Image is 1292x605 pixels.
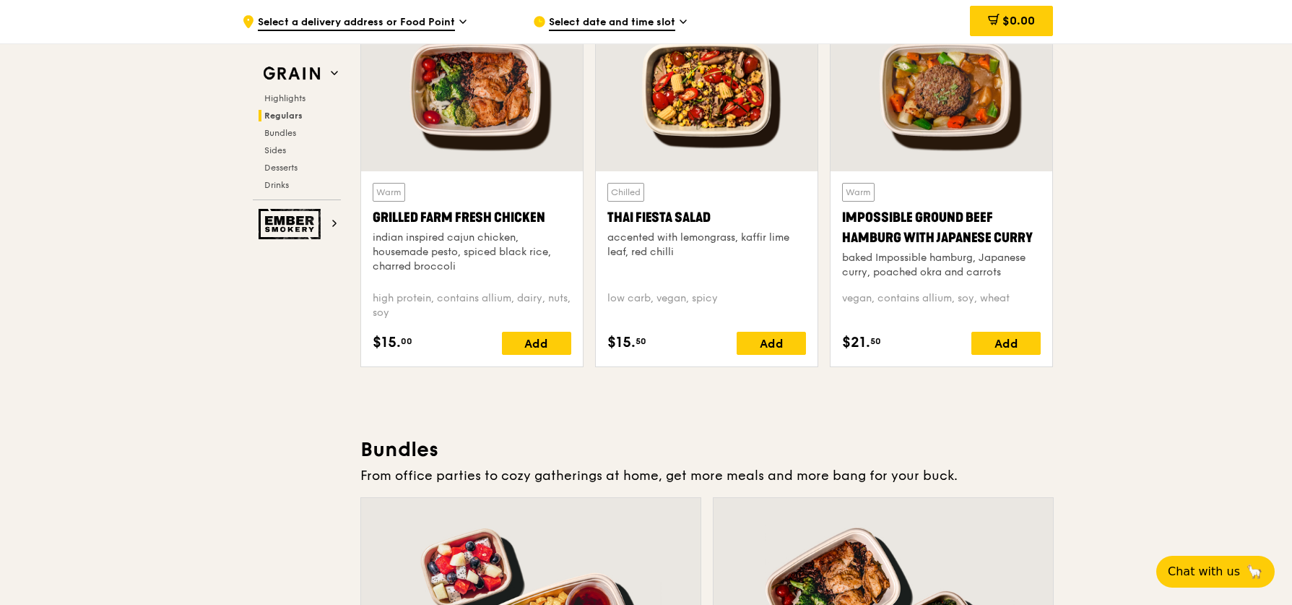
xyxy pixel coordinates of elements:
[373,291,571,320] div: high protein, contains allium, dairy, nuts, soy
[870,335,881,347] span: 50
[373,231,571,274] div: indian inspired cajun chicken, housemade pesto, spiced black rice, charred broccoli
[264,163,298,173] span: Desserts
[1156,556,1275,588] button: Chat with us🦙
[373,332,401,353] span: $15.
[607,332,636,353] span: $15.
[259,209,325,239] img: Ember Smokery web logo
[607,207,806,228] div: Thai Fiesta Salad
[549,15,675,31] span: Select date and time slot
[636,335,646,347] span: 50
[373,183,405,202] div: Warm
[264,93,305,103] span: Highlights
[842,332,870,353] span: $21.
[360,437,1054,463] h3: Bundles
[373,207,571,228] div: Grilled Farm Fresh Chicken
[842,207,1041,248] div: Impossible Ground Beef Hamburg with Japanese Curry
[264,180,289,190] span: Drinks
[737,332,806,355] div: Add
[1246,563,1263,580] span: 🦙
[1002,14,1035,27] span: $0.00
[842,183,875,202] div: Warm
[842,291,1041,320] div: vegan, contains allium, soy, wheat
[607,183,644,202] div: Chilled
[607,231,806,259] div: accented with lemongrass, kaffir lime leaf, red chilli
[842,251,1041,280] div: baked Impossible hamburg, Japanese curry, poached okra and carrots
[401,335,412,347] span: 00
[264,111,303,121] span: Regulars
[258,15,455,31] span: Select a delivery address or Food Point
[360,465,1054,486] div: From office parties to cozy gatherings at home, get more meals and more bang for your buck.
[264,145,286,155] span: Sides
[264,128,296,138] span: Bundles
[1168,563,1240,580] span: Chat with us
[971,332,1041,355] div: Add
[607,291,806,320] div: low carb, vegan, spicy
[502,332,571,355] div: Add
[259,61,325,87] img: Grain web logo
